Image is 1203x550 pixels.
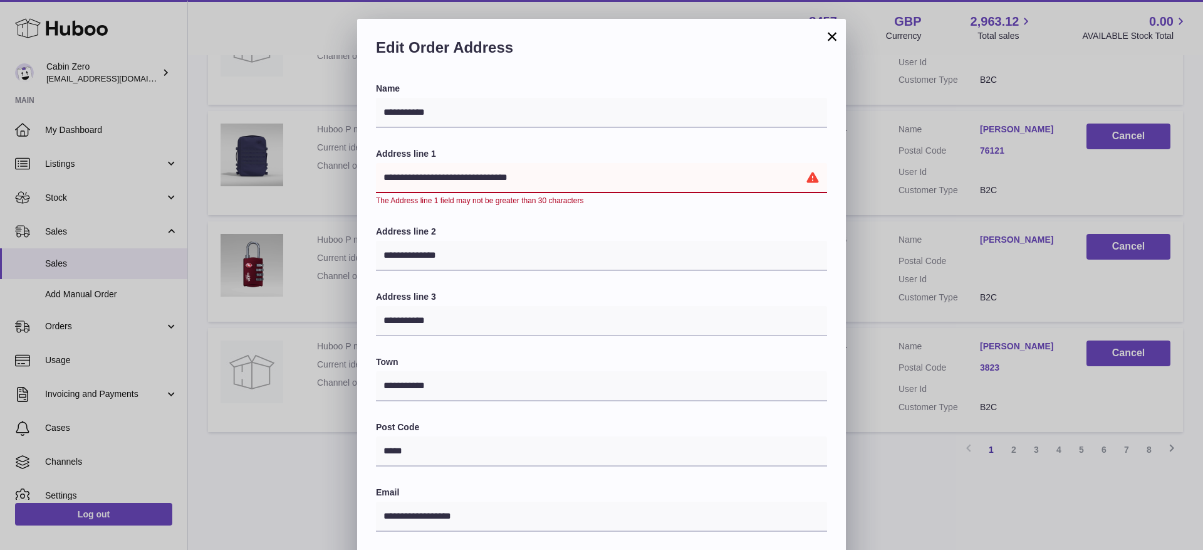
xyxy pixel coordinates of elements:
label: Address line 2 [376,226,827,238]
button: × [825,29,840,44]
label: Email [376,487,827,499]
label: Name [376,83,827,95]
label: Town [376,356,827,368]
label: Address line 1 [376,148,827,160]
label: Address line 3 [376,291,827,303]
div: The Address line 1 field may not be greater than 30 characters [376,196,827,206]
h2: Edit Order Address [376,38,827,64]
label: Post Code [376,421,827,433]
